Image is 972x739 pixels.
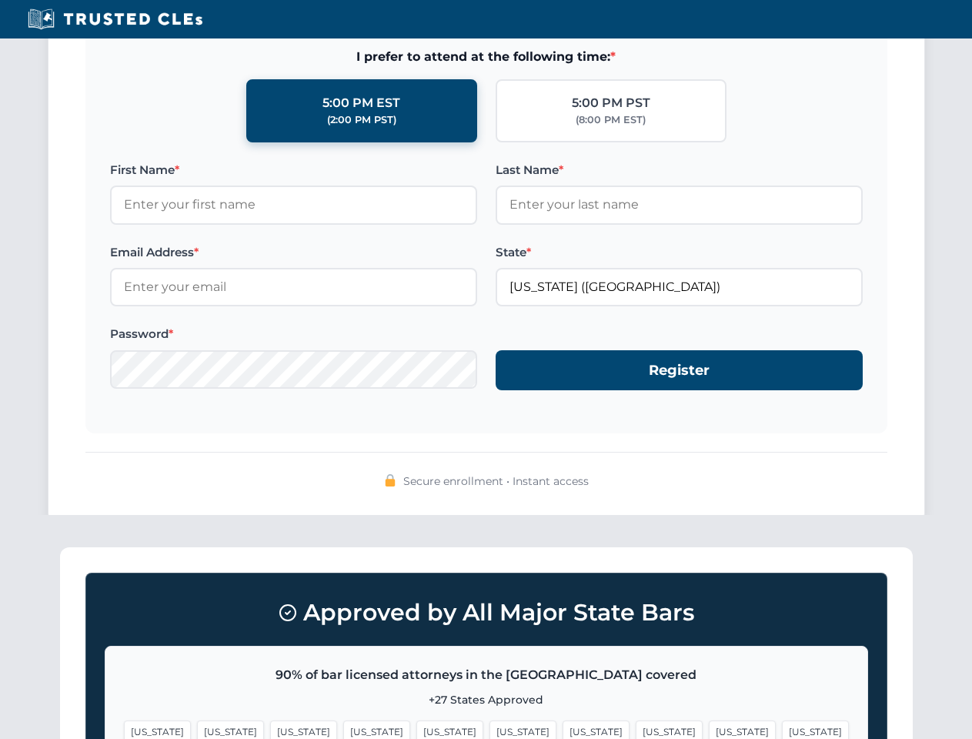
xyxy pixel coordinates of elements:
[327,112,396,128] div: (2:00 PM PST)
[124,665,849,685] p: 90% of bar licensed attorneys in the [GEOGRAPHIC_DATA] covered
[23,8,207,31] img: Trusted CLEs
[496,243,863,262] label: State
[124,691,849,708] p: +27 States Approved
[110,325,477,343] label: Password
[110,161,477,179] label: First Name
[572,93,650,113] div: 5:00 PM PST
[576,112,646,128] div: (8:00 PM EST)
[384,474,396,487] img: 🔒
[403,473,589,490] span: Secure enrollment • Instant access
[110,243,477,262] label: Email Address
[110,186,477,224] input: Enter your first name
[496,161,863,179] label: Last Name
[496,186,863,224] input: Enter your last name
[105,592,868,634] h3: Approved by All Major State Bars
[496,350,863,391] button: Register
[110,47,863,67] span: I prefer to attend at the following time:
[496,268,863,306] input: Louisiana (LA)
[110,268,477,306] input: Enter your email
[322,93,400,113] div: 5:00 PM EST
